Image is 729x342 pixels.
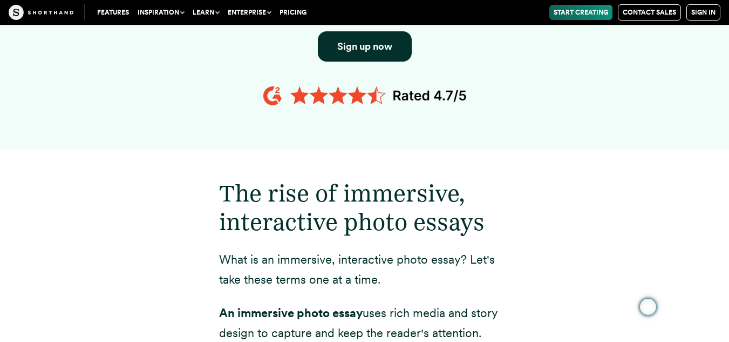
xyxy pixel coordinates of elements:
a: Start Creating [549,5,612,20]
a: Pricing [275,5,311,20]
img: The Craft [9,5,73,20]
a: Button to click through to Shorthand's signup section. [318,31,412,62]
a: Features [93,5,133,20]
h2: The rise of immersive, interactive photo essays [219,179,510,237]
button: Inspiration [133,5,188,20]
a: Sign in [686,4,720,21]
img: 4.7 orange stars lined up in a row with the text G2 rated 4.7/5 [263,83,467,109]
button: Enterprise [223,5,275,20]
a: Contact Sales [618,4,681,21]
button: Learn [188,5,223,20]
p: What is an immersive, interactive photo essay? Let's take these terms one at a time. [219,250,510,290]
strong: An immersive photo essay [219,306,363,320]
